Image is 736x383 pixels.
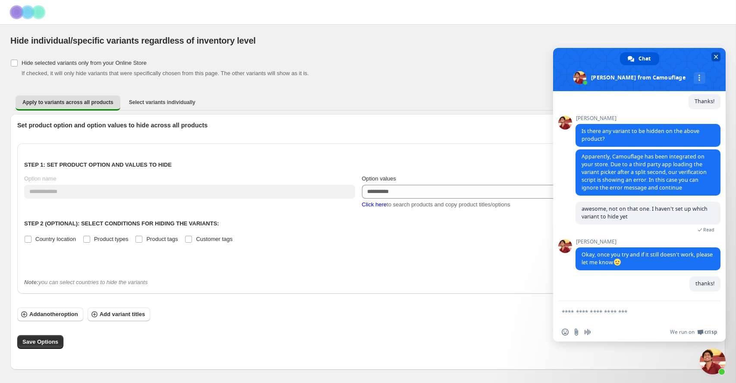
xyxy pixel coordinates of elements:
[584,329,591,336] span: Audio message
[582,153,707,191] span: Apparently, Camouflage has been integrated on your store. Due to a third party app loading the va...
[22,338,58,346] span: Save Options
[24,279,38,285] b: Note:
[24,161,711,169] p: Step 1: Set product option and values to hide
[576,115,720,121] span: [PERSON_NAME]
[711,52,720,61] span: Close chat
[576,239,720,245] span: [PERSON_NAME]
[638,52,651,65] span: Chat
[620,52,659,65] a: Chat
[10,114,725,370] div: Apply to variants across all products
[562,329,569,336] span: Insert an emoji
[582,251,713,266] span: Okay, once you try and if it still doesn't work, please let me know
[22,60,147,66] span: Hide selected variants only from your Online Store
[16,95,120,111] button: Apply to variants across all products
[17,307,83,321] button: Addanotheroption
[703,227,714,233] span: Read
[10,36,256,45] span: Hide individual/specific variants regardless of inventory level
[17,335,63,349] button: Save Options
[670,329,717,336] a: We run onCrisp
[100,310,145,319] span: Add variant titles
[24,175,56,182] span: Option name
[695,98,714,105] span: Thanks!
[562,301,700,323] textarea: Compose your message...
[29,310,78,319] span: Add another option
[362,175,396,182] span: Option values
[17,121,718,130] p: Set product option and option values to hide across all products
[88,307,150,321] button: Add variant titles
[582,127,699,142] span: Is there any variant to be hidden on the above product?
[362,201,387,208] span: Click here
[24,278,711,287] div: you can select countries to hide the variants
[573,329,580,336] span: Send a file
[24,219,711,228] p: Step 2 (Optional): Select conditions for hiding the variants:
[196,236,233,242] span: Customer tags
[670,329,695,336] span: We run on
[582,205,708,220] span: awesome, not on that one. I haven't set up which variant to hide yet
[22,70,309,76] span: If checked, it will only hide variants that were specifically chosen from this page. The other va...
[129,99,195,106] span: Select variants individually
[35,236,76,242] span: Country location
[122,95,202,109] button: Select variants individually
[695,280,714,287] span: thanks!
[362,201,510,208] span: to search products and copy product titles/options
[22,99,113,106] span: Apply to variants across all products
[94,236,129,242] span: Product types
[700,348,726,374] a: Close chat
[146,236,178,242] span: Product tags
[705,329,717,336] span: Crisp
